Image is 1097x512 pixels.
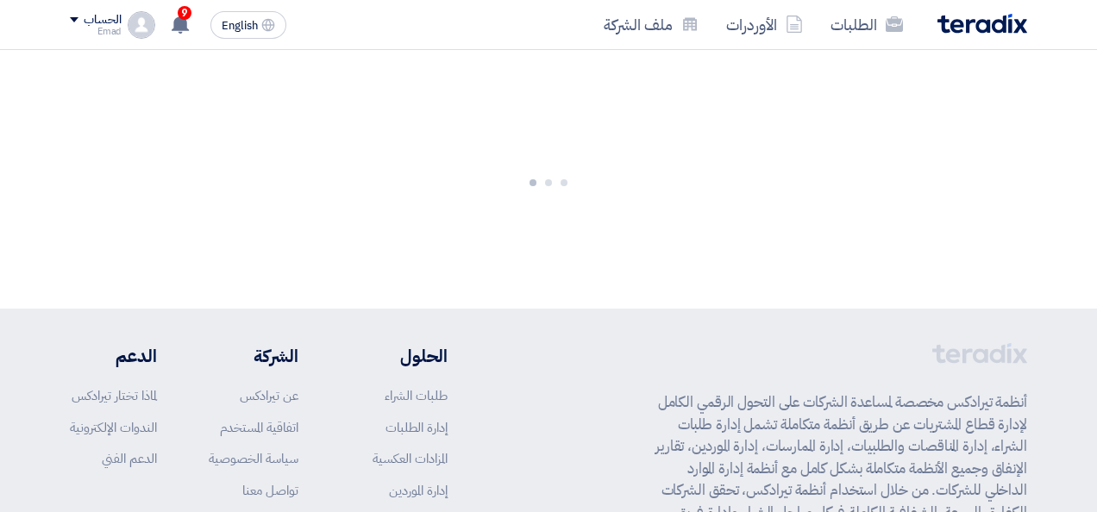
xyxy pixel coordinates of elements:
a: لماذا تختار تيرادكس [72,386,157,405]
div: Emad [70,27,121,36]
li: الدعم [70,343,157,369]
a: الطلبات [817,4,917,45]
li: الحلول [350,343,448,369]
span: English [222,20,258,32]
a: الدعم الفني [102,449,157,468]
button: English [210,11,286,39]
a: سياسة الخصوصية [209,449,298,468]
div: الحساب [84,13,121,28]
img: Teradix logo [937,14,1027,34]
a: إدارة الطلبات [386,418,448,437]
li: الشركة [209,343,298,369]
span: 9 [178,6,191,20]
a: عن تيرادكس [240,386,298,405]
a: المزادات العكسية [373,449,448,468]
a: الأوردرات [712,4,817,45]
img: profile_test.png [128,11,155,39]
a: إدارة الموردين [389,481,448,500]
a: تواصل معنا [242,481,298,500]
a: ملف الشركة [590,4,712,45]
a: الندوات الإلكترونية [70,418,157,437]
a: اتفاقية المستخدم [220,418,298,437]
a: طلبات الشراء [385,386,448,405]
